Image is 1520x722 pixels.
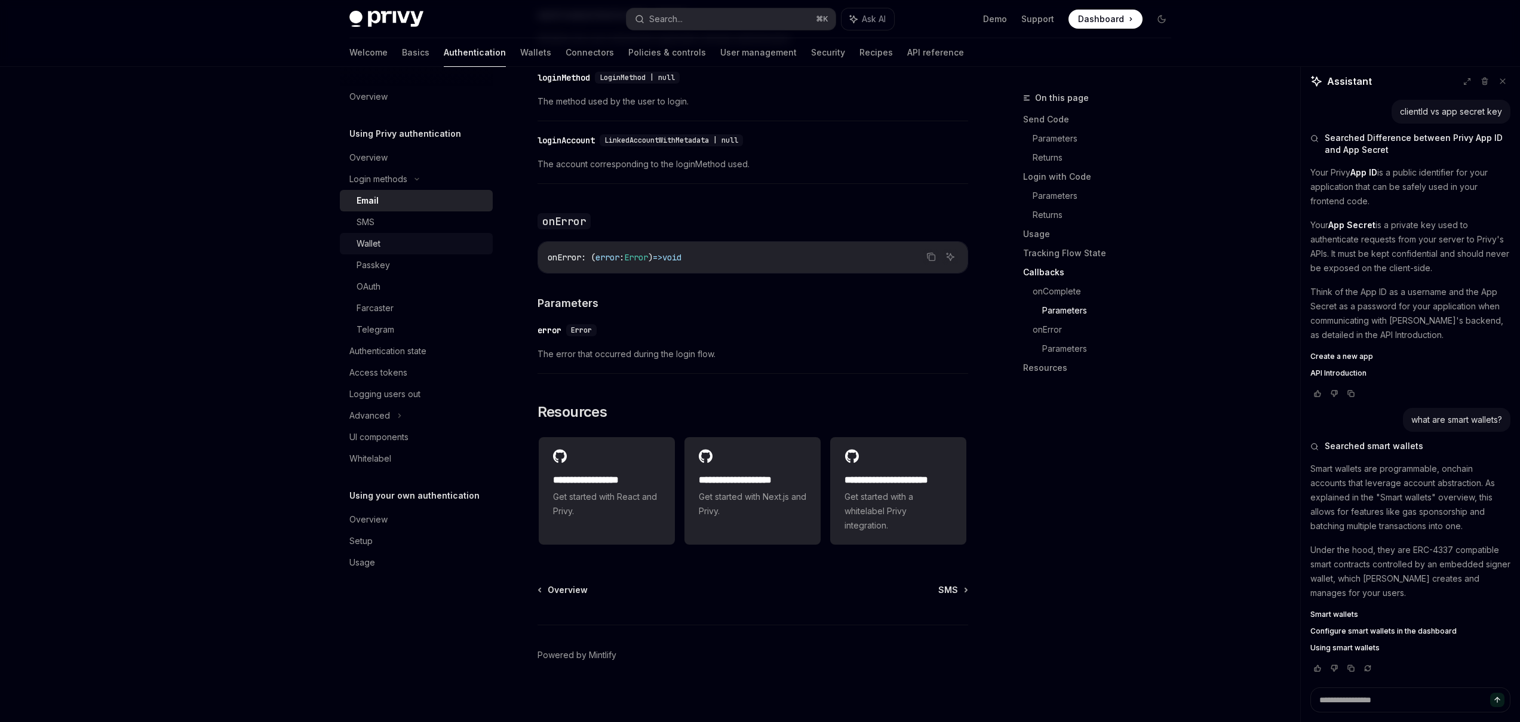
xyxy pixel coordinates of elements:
[349,127,461,141] h5: Using Privy authentication
[349,408,390,423] div: Advanced
[538,94,968,109] span: The method used by the user to login.
[595,252,619,263] span: error
[538,324,561,336] div: error
[1310,440,1510,452] button: Searched smart wallets
[340,254,493,276] a: Passkey
[548,252,581,263] span: onError
[571,325,592,335] span: Error
[1023,225,1181,244] a: Usage
[357,215,374,229] div: SMS
[349,38,388,67] a: Welcome
[699,490,806,518] span: Get started with Next.js and Privy.
[923,249,939,265] button: Copy the contents from the code block
[1328,220,1375,230] strong: App Secret
[340,509,493,530] a: Overview
[340,233,493,254] a: Wallet
[349,555,375,570] div: Usage
[340,86,493,107] a: Overview
[539,584,588,596] a: Overview
[349,172,407,186] div: Login methods
[553,490,661,518] span: Get started with React and Privy.
[340,211,493,233] a: SMS
[1023,263,1181,282] a: Callbacks
[349,387,420,401] div: Logging users out
[1325,132,1510,156] span: Searched Difference between Privy App ID and App Secret
[624,252,648,263] span: Error
[349,512,388,527] div: Overview
[538,347,968,361] span: The error that occurred during the login flow.
[340,362,493,383] a: Access tokens
[349,90,388,104] div: Overview
[1068,10,1143,29] a: Dashboard
[1310,352,1373,361] span: Create a new app
[1327,74,1372,88] span: Assistant
[1310,610,1510,619] a: Smart wallets
[357,322,394,337] div: Telegram
[983,13,1007,25] a: Demo
[357,279,380,294] div: OAuth
[1033,148,1181,167] a: Returns
[1310,462,1510,533] p: Smart wallets are programmable, onchain accounts that leverage account abstraction. As explained ...
[444,38,506,67] a: Authentication
[538,213,591,229] code: onError
[1310,626,1510,636] a: Configure smart wallets in the dashboard
[1310,368,1510,378] a: API Introduction
[1042,339,1181,358] a: Parameters
[1023,167,1181,186] a: Login with Code
[816,14,828,24] span: ⌘ K
[628,38,706,67] a: Policies & controls
[340,340,493,362] a: Authentication state
[349,430,409,444] div: UI components
[349,344,426,358] div: Authentication state
[1023,244,1181,263] a: Tracking Flow State
[538,403,607,422] span: Resources
[1490,693,1504,707] button: Send message
[357,301,394,315] div: Farcaster
[1310,610,1358,619] span: Smart wallets
[1310,352,1510,361] a: Create a new app
[566,38,614,67] a: Connectors
[653,252,662,263] span: =>
[938,584,967,596] a: SMS
[862,13,886,25] span: Ask AI
[662,252,681,263] span: void
[340,383,493,405] a: Logging users out
[619,252,624,263] span: :
[349,150,388,165] div: Overview
[340,190,493,211] a: Email
[349,534,373,548] div: Setup
[340,530,493,552] a: Setup
[907,38,964,67] a: API reference
[1310,218,1510,275] p: Your is a private key used to authenticate requests from your server to Privy's APIs. It must be ...
[604,136,738,145] span: LinkedAccountWithMetadata | null
[648,252,653,263] span: )
[938,584,958,596] span: SMS
[1310,626,1457,636] span: Configure smart wallets in the dashboard
[340,426,493,448] a: UI components
[340,147,493,168] a: Overview
[1400,106,1502,118] div: clientId vs app secret key
[349,11,423,27] img: dark logo
[1033,205,1181,225] a: Returns
[349,488,480,503] h5: Using your own authentication
[1325,440,1423,452] span: Searched smart wallets
[1411,414,1502,426] div: what are smart wallets?
[520,38,551,67] a: Wallets
[649,12,683,26] div: Search...
[548,584,588,596] span: Overview
[859,38,893,67] a: Recipes
[538,157,968,171] span: The account corresponding to the loginMethod used.
[1021,13,1054,25] a: Support
[1310,285,1510,342] p: Think of the App ID as a username and the App Secret as a password for your application when comm...
[340,552,493,573] a: Usage
[340,297,493,319] a: Farcaster
[538,134,595,146] div: loginAccount
[811,38,845,67] a: Security
[340,319,493,340] a: Telegram
[1078,13,1124,25] span: Dashboard
[340,448,493,469] a: Whitelabel
[1042,301,1181,320] a: Parameters
[402,38,429,67] a: Basics
[845,490,952,533] span: Get started with a whitelabel Privy integration.
[1152,10,1171,29] button: Toggle dark mode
